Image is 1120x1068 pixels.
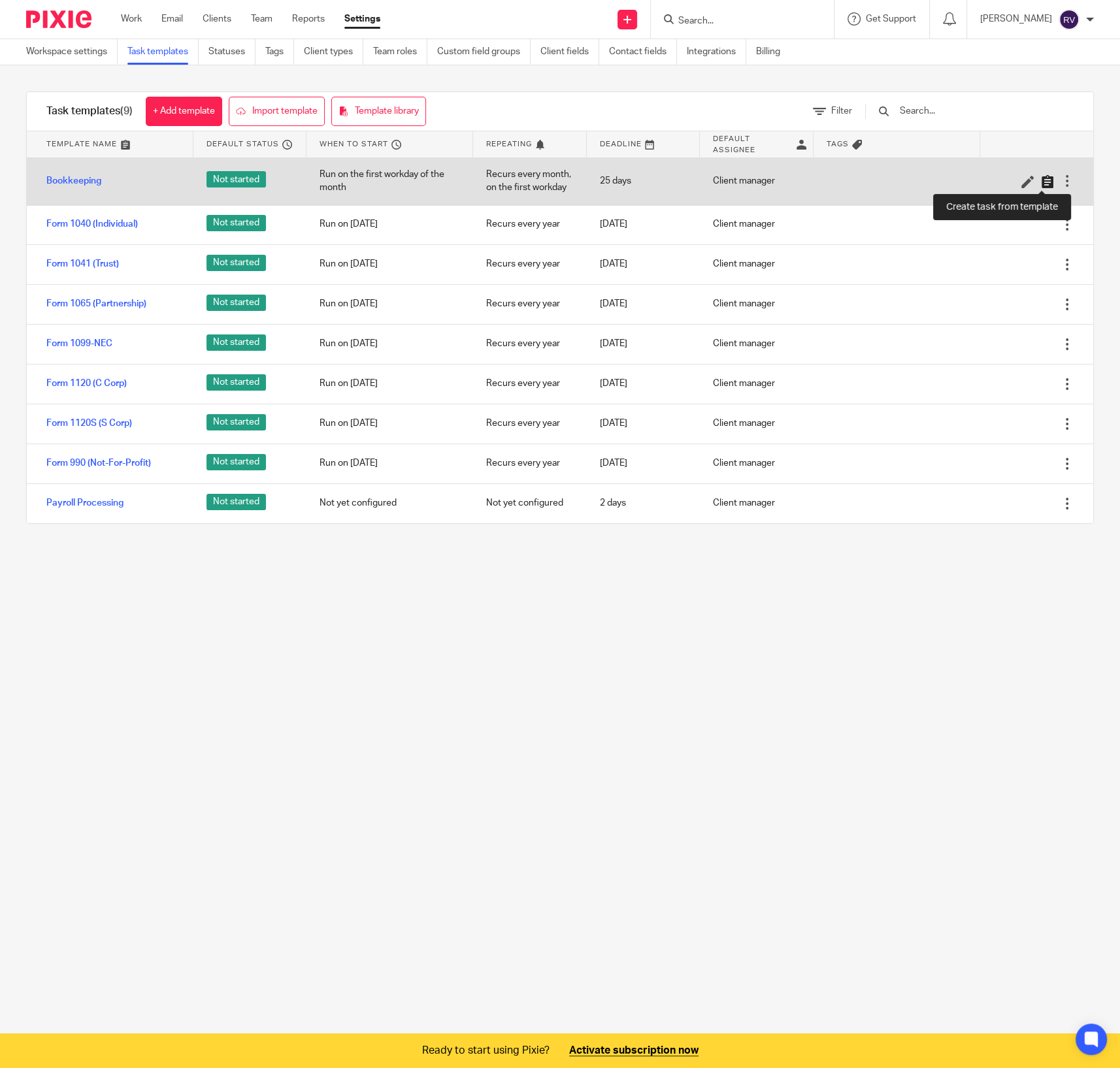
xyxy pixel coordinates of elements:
[700,487,813,519] div: Client manager
[587,367,700,400] div: [DATE]
[229,97,325,126] a: Import template
[473,407,586,440] div: Recurs every year
[473,248,586,280] div: Recurs every year
[306,447,473,479] div: Run on [DATE]
[320,138,388,150] span: When to start
[46,218,138,231] a: Form 1040 (Individual)
[898,104,1051,118] input: Search...
[304,39,363,65] a: Client types
[687,39,746,65] a: Integrations
[306,407,473,440] div: Run on [DATE]
[473,487,586,519] div: Not yet configured
[26,10,91,28] img: Pixie
[46,297,146,310] a: Form 1065 (Partnership)
[265,39,294,65] a: Tags
[587,208,700,240] div: [DATE]
[587,487,700,519] div: 2 days
[831,106,852,116] span: Filter
[46,377,127,390] a: Form 1120 (C Corp)
[437,39,531,65] a: Custom field groups
[609,39,677,65] a: Contact fields
[473,327,586,360] div: Recurs every year
[46,257,119,270] a: Form 1041 (Trust)
[46,337,112,350] a: Form 1099-NEC
[306,367,473,400] div: Run on [DATE]
[700,407,813,440] div: Client manager
[206,454,266,470] span: Not started
[127,39,199,65] a: Task templates
[980,12,1052,25] p: [PERSON_NAME]
[161,12,183,25] a: Email
[46,138,117,150] span: Template name
[700,367,813,400] div: Client manager
[331,97,426,126] a: Template library
[700,248,813,280] div: Client manager
[206,215,266,231] span: Not started
[206,138,279,150] span: Default status
[677,16,795,27] input: Search
[540,39,599,65] a: Client fields
[827,138,849,150] span: Tags
[203,12,231,25] a: Clients
[26,39,118,65] a: Workspace settings
[306,248,473,280] div: Run on [DATE]
[700,165,813,197] div: Client manager
[587,248,700,280] div: [DATE]
[473,447,586,479] div: Recurs every year
[206,334,266,351] span: Not started
[206,295,266,311] span: Not started
[473,158,586,204] div: Recurs every month, on the first workday
[1059,9,1079,30] img: svg%3E
[206,494,266,510] span: Not started
[206,171,266,187] span: Not started
[373,39,427,65] a: Team roles
[306,208,473,240] div: Run on [DATE]
[206,374,266,391] span: Not started
[46,496,124,510] a: Payroll Processing
[587,407,700,440] div: [DATE]
[46,174,101,187] a: Bookkeeping
[473,208,586,240] div: Recurs every year
[146,97,222,126] a: + Add template
[600,138,642,150] span: Deadline
[251,12,272,25] a: Team
[306,158,473,204] div: Run on the first workday of the month
[866,14,916,24] span: Get Support
[306,287,473,320] div: Run on [DATE]
[700,447,813,479] div: Client manager
[206,255,266,271] span: Not started
[120,106,133,116] span: (9)
[46,417,132,430] a: Form 1120S (S Corp)
[587,327,700,360] div: [DATE]
[700,208,813,240] div: Client manager
[486,138,532,150] span: Repeating
[713,133,793,155] span: Default assignee
[473,367,586,400] div: Recurs every year
[206,414,266,430] span: Not started
[700,287,813,320] div: Client manager
[46,105,133,118] h1: Task templates
[292,12,325,25] a: Reports
[473,287,586,320] div: Recurs every year
[700,327,813,360] div: Client manager
[208,39,255,65] a: Statuses
[587,447,700,479] div: [DATE]
[306,487,473,519] div: Not yet configured
[46,457,151,470] a: Form 990 (Not-For-Profit)
[587,165,700,197] div: 25 days
[587,287,700,320] div: [DATE]
[756,39,790,65] a: Billing
[121,12,142,25] a: Work
[344,12,380,25] a: Settings
[306,327,473,360] div: Run on [DATE]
